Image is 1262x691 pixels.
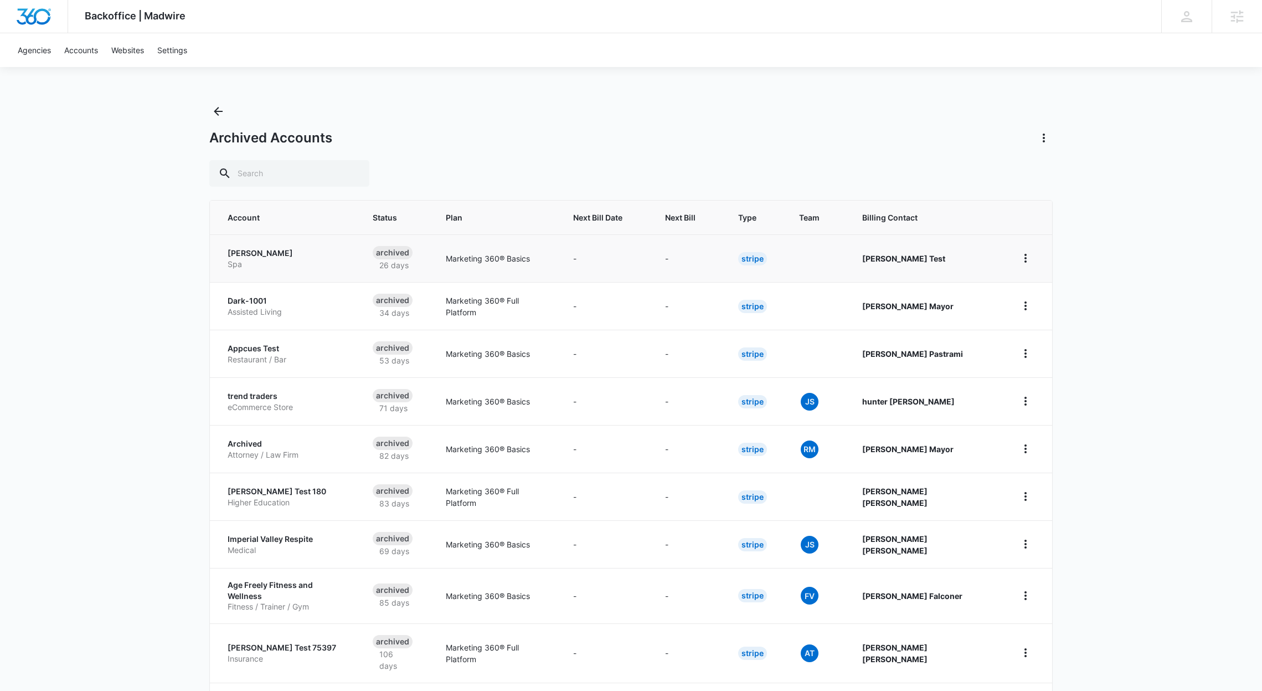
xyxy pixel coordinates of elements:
a: [PERSON_NAME] Test 180Higher Education [228,486,346,508]
button: home [1017,587,1034,605]
p: [PERSON_NAME] Test 180 [228,486,346,497]
button: home [1017,535,1034,553]
strong: [PERSON_NAME] Mayor [862,301,954,311]
div: Stripe [738,538,767,551]
p: 71 days [373,402,414,414]
a: Imperial Valley RespiteMedical [228,534,346,555]
td: - [560,425,652,473]
a: [PERSON_NAME] Test 75397Insurance [228,642,346,664]
p: Marketing 360® Basics [446,396,547,407]
td: - [652,568,725,623]
span: Next Bill [665,212,696,223]
p: Age Freely Fitness and Wellness [228,580,346,601]
a: [PERSON_NAME]Spa [228,248,346,269]
button: home [1017,345,1034,362]
td: - [652,377,725,425]
p: 83 days [373,498,416,509]
button: home [1017,297,1034,315]
a: ArchivedAttorney / Law Firm [228,438,346,460]
p: 26 days [373,259,415,271]
a: Dark-1001Assisted Living [228,295,346,317]
a: Age Freely Fitness and WellnessFitness / Trainer / Gym [228,580,346,612]
span: Type [738,212,756,223]
p: Imperial Valley Respite [228,534,346,545]
p: Fitness / Trainer / Gym [228,601,346,612]
p: 85 days [373,597,416,608]
div: Stripe [738,300,767,313]
p: [PERSON_NAME] Test 75397 [228,642,346,653]
p: Marketing 360® Basics [446,348,547,360]
td: - [652,623,725,683]
td: - [560,377,652,425]
p: 106 days [373,648,419,672]
td: - [560,623,652,683]
div: Stripe [738,443,767,456]
p: Appcues Test [228,343,346,354]
span: Status [373,212,403,223]
td: - [652,234,725,282]
button: Back [209,103,227,120]
span: FV [801,587,818,605]
strong: [PERSON_NAME] [PERSON_NAME] [862,534,928,555]
td: - [652,520,725,568]
button: home [1017,392,1034,410]
div: Archived [373,437,413,450]
span: At [801,644,818,662]
p: 34 days [373,307,416,319]
p: Marketing 360® Full Platform [446,295,547,318]
a: Websites [105,33,151,67]
div: Stripe [738,395,767,408]
div: Archived [373,294,413,307]
p: eCommerce Store [228,402,346,413]
div: Stripe [738,347,767,361]
button: Actions [1035,129,1053,147]
strong: [PERSON_NAME] [PERSON_NAME] [862,643,928,664]
span: Backoffice | Madwire [85,10,186,22]
p: Insurance [228,653,346,664]
p: Marketing 360® Full Platform [446,485,547,509]
p: Attorney / Law Firm [228,449,346,460]
input: Search [209,160,369,187]
span: RM [801,441,818,458]
strong: [PERSON_NAME] Pastrami [862,349,963,359]
div: Stripe [738,252,767,265]
a: Settings [151,33,194,67]
td: - [652,425,725,473]
p: Marketing 360® Full Platform [446,642,547,665]
td: - [560,234,652,282]
td: - [652,282,725,330]
div: Archived [373,246,413,259]
p: [PERSON_NAME] [228,248,346,259]
p: Higher Education [228,497,346,508]
span: JS [801,536,818,554]
button: home [1017,249,1034,267]
td: - [652,473,725,520]
span: JS [801,393,818,411]
p: Marketing 360® Basics [446,590,547,602]
p: Dark-1001 [228,295,346,306]
td: - [560,473,652,520]
div: Archived [373,532,413,545]
p: 53 days [373,355,416,366]
p: Assisted Living [228,306,346,318]
p: Restaurant / Bar [228,354,346,365]
td: - [560,330,652,377]
span: Team [799,212,820,223]
div: Archived [373,635,413,648]
p: Spa [228,259,346,270]
p: 69 days [373,545,416,557]
strong: [PERSON_NAME] Mayor [862,444,954,454]
h1: Archived Accounts [209,130,332,146]
p: trend traders [228,391,346,402]
strong: hunter [PERSON_NAME] [862,397,955,406]
div: Archived [373,484,413,498]
strong: [PERSON_NAME] Falconer [862,591,962,601]
p: Marketing 360® Basics [446,443,547,455]
td: - [560,520,652,568]
a: Appcues TestRestaurant / Bar [228,343,346,365]
a: trend traderseCommerce Store [228,391,346,412]
td: - [652,330,725,377]
a: Agencies [11,33,58,67]
p: Marketing 360® Basics [446,539,547,550]
span: Account [228,212,330,223]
